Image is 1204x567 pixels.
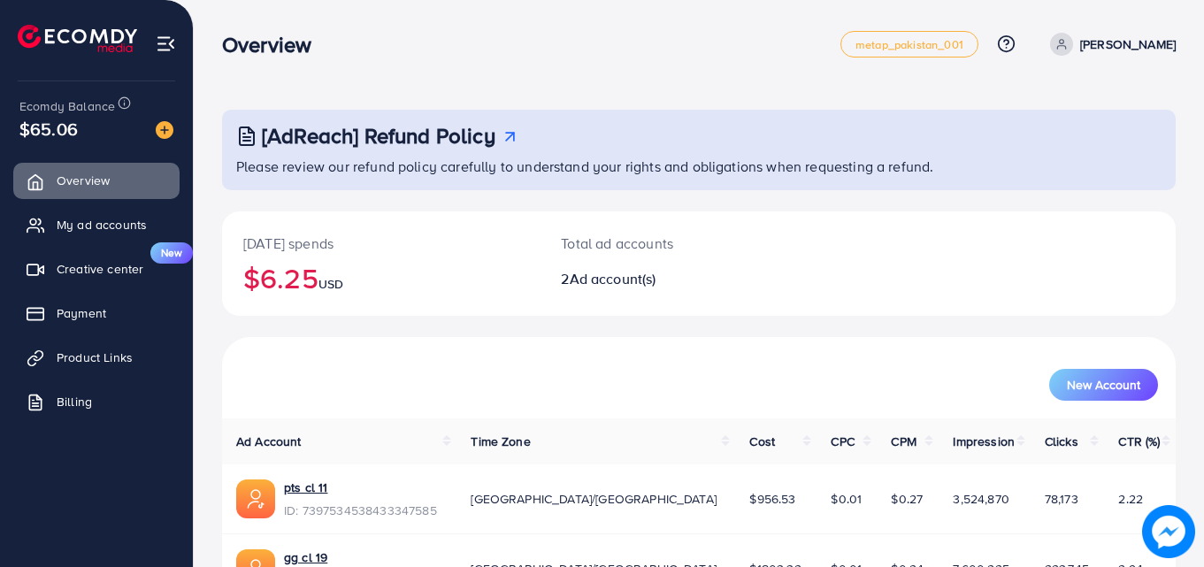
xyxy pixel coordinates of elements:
[57,260,143,278] span: Creative center
[953,490,1008,508] span: 3,524,870
[13,251,180,287] a: Creative centerNew
[284,502,437,519] span: ID: 7397534538433347585
[855,39,963,50] span: metap_pakistan_001
[13,295,180,331] a: Payment
[891,490,923,508] span: $0.27
[471,433,530,450] span: Time Zone
[570,269,656,288] span: Ad account(s)
[1118,433,1160,450] span: CTR (%)
[891,433,916,450] span: CPM
[953,433,1015,450] span: Impression
[840,31,978,57] a: metap_pakistan_001
[13,384,180,419] a: Billing
[749,433,775,450] span: Cost
[222,32,326,57] h3: Overview
[471,490,717,508] span: [GEOGRAPHIC_DATA]/[GEOGRAPHIC_DATA]
[18,25,137,52] img: logo
[57,349,133,366] span: Product Links
[561,271,757,287] h2: 2
[561,233,757,254] p: Total ad accounts
[150,242,193,264] span: New
[13,163,180,198] a: Overview
[1045,490,1078,508] span: 78,173
[13,340,180,375] a: Product Links
[284,479,437,496] a: pts cl 11
[19,97,115,115] span: Ecomdy Balance
[318,275,343,293] span: USD
[57,216,147,234] span: My ad accounts
[1049,369,1158,401] button: New Account
[831,490,862,508] span: $0.01
[156,121,173,139] img: image
[243,261,518,295] h2: $6.25
[236,433,302,450] span: Ad Account
[1080,34,1176,55] p: [PERSON_NAME]
[13,207,180,242] a: My ad accounts
[236,479,275,518] img: ic-ads-acc.e4c84228.svg
[1043,33,1176,56] a: [PERSON_NAME]
[1067,379,1140,391] span: New Account
[57,172,110,189] span: Overview
[57,393,92,410] span: Billing
[749,490,795,508] span: $956.53
[262,123,495,149] h3: [AdReach] Refund Policy
[831,433,854,450] span: CPC
[1142,505,1195,558] img: image
[156,34,176,54] img: menu
[243,233,518,254] p: [DATE] spends
[236,156,1165,177] p: Please review our refund policy carefully to understand your rights and obligations when requesti...
[19,116,78,142] span: $65.06
[1045,433,1078,450] span: Clicks
[284,548,439,566] a: gg cl 19
[57,304,106,322] span: Payment
[1118,490,1143,508] span: 2.22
